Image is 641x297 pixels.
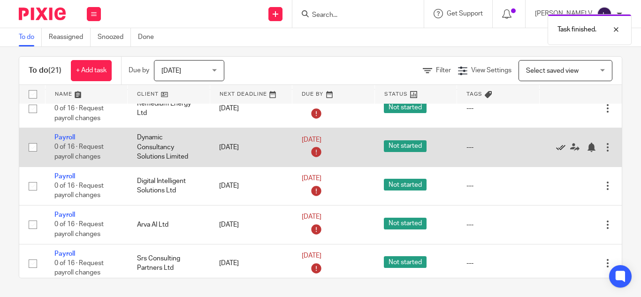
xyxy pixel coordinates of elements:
[557,25,596,34] p: Task finished.
[54,134,75,141] a: Payroll
[384,218,427,229] span: Not started
[597,7,612,22] img: svg%3E
[54,260,104,276] span: 0 of 16 · Request payroll changes
[54,212,75,218] a: Payroll
[54,251,75,257] a: Payroll
[302,137,321,143] span: [DATE]
[384,256,427,268] span: Not started
[98,28,131,46] a: Snoozed
[311,11,396,20] input: Search
[71,60,112,81] a: + Add task
[54,173,75,180] a: Payroll
[48,67,61,74] span: (21)
[384,140,427,152] span: Not started
[54,221,104,238] span: 0 of 16 · Request payroll changes
[210,206,292,244] td: [DATE]
[54,183,104,199] span: 0 of 16 · Request payroll changes
[466,91,482,97] span: Tags
[161,68,181,74] span: [DATE]
[210,89,292,128] td: [DATE]
[466,259,530,268] div: ---
[466,181,530,190] div: ---
[19,28,42,46] a: To do
[302,252,321,259] span: [DATE]
[128,167,210,205] td: Digital Intelligent Solutions Ltd
[210,167,292,205] td: [DATE]
[49,28,91,46] a: Reassigned
[466,220,530,229] div: ---
[384,101,427,113] span: Not started
[384,179,427,190] span: Not started
[128,128,210,167] td: Dynamic Consultancy Solutions Limited
[302,214,321,221] span: [DATE]
[129,66,149,75] p: Due by
[556,143,570,152] a: Mark as done
[54,105,104,122] span: 0 of 16 · Request payroll changes
[436,67,451,74] span: Filter
[29,66,61,76] h1: To do
[128,244,210,282] td: Srs Consulting Partners Ltd
[526,68,579,74] span: Select saved view
[210,128,292,167] td: [DATE]
[471,67,511,74] span: View Settings
[128,206,210,244] td: Arva AI Ltd
[466,143,530,152] div: ---
[19,8,66,20] img: Pixie
[302,175,321,182] span: [DATE]
[54,144,104,160] span: 0 of 16 · Request payroll changes
[138,28,161,46] a: Done
[466,104,530,113] div: ---
[128,89,210,128] td: Remedium Energy Ltd
[210,244,292,282] td: [DATE]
